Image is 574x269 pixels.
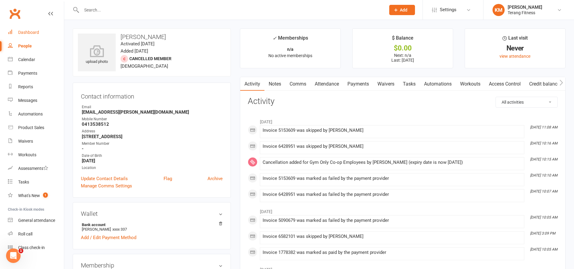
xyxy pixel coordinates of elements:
[8,189,64,203] a: What's New1
[525,77,564,91] a: Credit balance
[493,4,505,16] div: KM
[8,162,64,175] a: Assessments
[8,214,64,227] a: General attendance kiosk mode
[8,134,64,148] a: Waivers
[18,44,32,48] div: People
[81,182,132,190] a: Manage Comms Settings
[508,10,542,15] div: Terang Fitness
[273,34,308,45] div: Memberships
[8,227,64,241] a: Roll call
[82,222,220,227] strong: Bank account
[121,48,148,54] time: Added [DATE]
[82,116,223,122] div: Mobile Number
[389,5,415,15] button: Add
[82,153,223,159] div: Date of Birth
[400,8,407,12] span: Add
[18,193,40,198] div: What's New
[263,176,522,181] div: Invoice 5153609 was marked as failed by the payment provider
[8,53,64,66] a: Calendar
[82,141,223,147] div: Member Number
[18,180,29,184] div: Tasks
[530,173,557,177] i: [DATE] 10:10 AM
[530,231,555,235] i: [DATE] 3:09 PM
[82,122,223,127] strong: 0413538512
[18,57,35,62] div: Calendar
[82,104,223,110] div: Email
[82,134,223,139] strong: [STREET_ADDRESS]
[8,94,64,107] a: Messages
[82,146,223,151] strong: -
[499,54,530,59] a: view attendance
[373,77,399,91] a: Waivers
[82,158,223,164] strong: [DATE]
[18,232,32,236] div: Roll call
[121,41,154,47] time: Activated [DATE]
[8,241,64,254] a: Class kiosk mode
[18,125,44,130] div: Product Sales
[240,77,264,91] a: Activity
[82,109,223,115] strong: [EMAIL_ADDRESS][PERSON_NAME][DOMAIN_NAME]
[440,3,456,17] span: Settings
[503,34,528,45] div: Last visit
[8,148,64,162] a: Workouts
[121,63,168,69] span: [DEMOGRAPHIC_DATA]
[81,210,223,217] h3: Wallet
[82,165,223,171] div: Location
[81,262,223,269] h3: Membership
[18,71,37,76] div: Payments
[530,125,557,129] i: [DATE] 11:08 AM
[8,39,64,53] a: People
[263,192,522,197] div: Invoice 6428951 was marked as failed by the payment provider
[18,218,55,223] div: General attendance
[8,26,64,39] a: Dashboard
[508,5,542,10] div: [PERSON_NAME]
[287,47,294,52] strong: n/a
[530,141,557,145] i: [DATE] 10:16 AM
[18,84,33,89] div: Reports
[18,245,45,250] div: Class check-in
[81,91,223,100] h3: Contact information
[18,112,43,116] div: Automations
[285,77,310,91] a: Comms
[129,56,171,61] span: Cancelled member
[81,175,128,182] a: Update Contact Details
[18,30,39,35] div: Dashboard
[18,139,33,144] div: Waivers
[8,107,64,121] a: Automations
[8,175,64,189] a: Tasks
[343,77,373,91] a: Payments
[530,157,557,161] i: [DATE] 10:15 AM
[112,227,127,232] span: xxxx 337
[310,77,343,91] a: Attendance
[6,248,21,263] iframe: Intercom live chat
[81,234,136,241] a: Add / Edit Payment Method
[82,128,223,134] div: Address
[80,6,381,14] input: Search...
[248,115,558,125] li: [DATE]
[207,175,223,182] a: Archive
[485,77,525,91] a: Access Control
[8,66,64,80] a: Payments
[263,218,522,223] div: Invoice 5090679 was marked as failed by the payment provider
[358,53,447,63] p: Next: n/a Last: [DATE]
[78,34,226,40] h3: [PERSON_NAME]
[18,248,23,253] span: 1
[530,189,557,193] i: [DATE] 10:07 AM
[399,77,420,91] a: Tasks
[263,250,522,255] div: Invoice 1778382 was marked as paid by the payment provider
[358,45,447,51] div: $0.00
[530,247,557,251] i: [DATE] 10:05 AM
[164,175,172,182] a: Flag
[18,166,48,171] div: Assessments
[263,234,522,239] div: Invoice 6582101 was skipped by [PERSON_NAME]
[78,45,116,65] div: upload photo
[263,144,522,149] div: Invoice 6428951 was skipped by [PERSON_NAME]
[530,215,557,219] i: [DATE] 10:05 AM
[264,77,285,91] a: Notes
[263,160,522,165] div: Cancellation added for Gym Only Co-op Employees by [PERSON_NAME] (expiry date is now [DATE])
[18,98,37,103] div: Messages
[8,121,64,134] a: Product Sales
[268,53,312,58] span: No active memberships
[18,152,36,157] div: Workouts
[420,77,456,91] a: Automations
